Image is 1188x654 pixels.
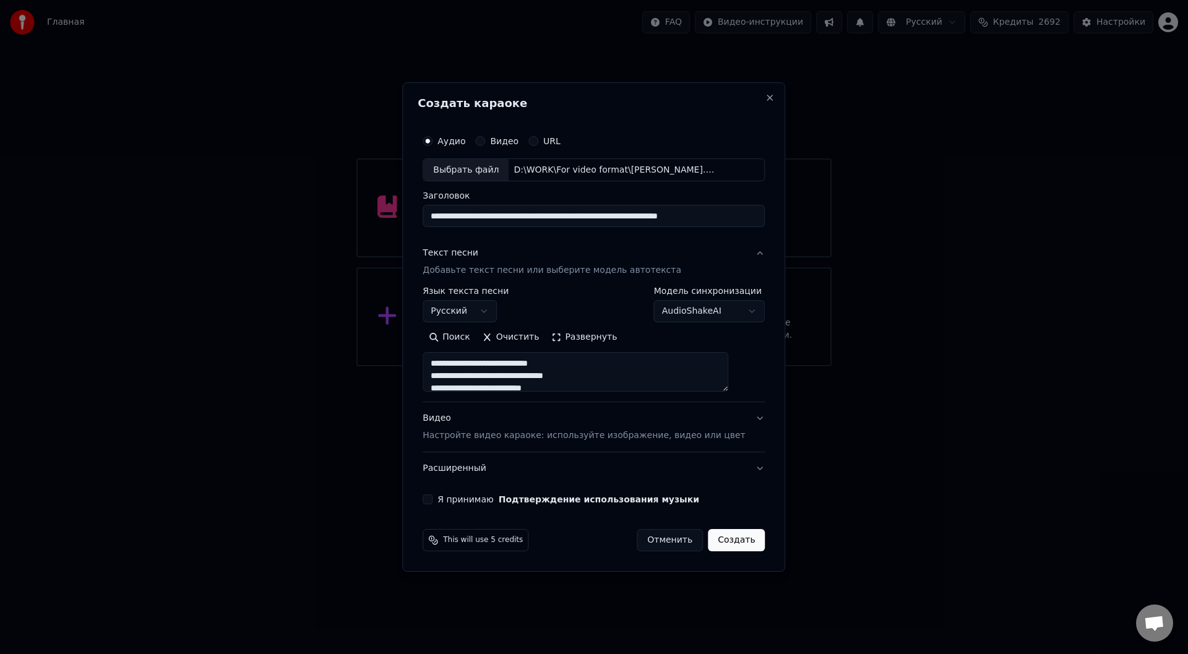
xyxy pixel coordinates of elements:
label: Заголовок [423,192,765,200]
h2: Создать караоке [418,98,770,109]
button: Развернуть [545,328,623,348]
button: Расширенный [423,452,765,484]
div: Видео [423,413,745,442]
label: Видео [490,137,519,145]
div: Текст песниДобавьте текст песни или выберите модель автотекста [423,287,765,402]
label: Модель синхронизации [654,287,765,296]
div: Выбрать файл [423,159,509,181]
button: ВидеоНастройте видео караоке: используйте изображение, видео или цвет [423,403,765,452]
span: This will use 5 credits [443,535,523,545]
div: D:\WORK\For video format\[PERSON_NAME]. Градский (Хор Турецкого) Как молоды мы были\КАК МОЛОДЫ МЫ... [509,164,719,176]
button: Я принимаю [499,495,699,504]
label: Я принимаю [437,495,699,504]
button: Поиск [423,328,476,348]
div: Текст песни [423,247,478,260]
button: Отменить [637,529,703,551]
label: Язык текста песни [423,287,509,296]
p: Добавьте текст песни или выберите модель автотекста [423,265,681,277]
p: Настройте видео караоке: используйте изображение, видео или цвет [423,429,745,442]
label: Аудио [437,137,465,145]
label: URL [543,137,561,145]
button: Создать [708,529,765,551]
button: Очистить [476,328,546,348]
button: Текст песниДобавьте текст песни или выберите модель автотекста [423,238,765,287]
